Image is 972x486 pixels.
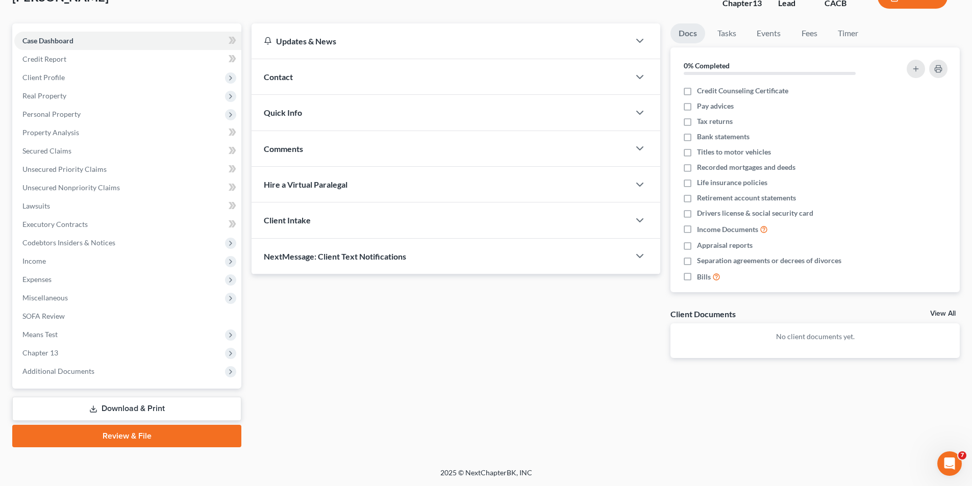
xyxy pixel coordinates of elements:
a: Unsecured Priority Claims [14,160,241,178]
span: Recorded mortgages and deeds [697,162,795,172]
span: Miscellaneous [22,293,68,302]
p: No client documents yet. [679,331,952,342]
a: SOFA Review [14,307,241,325]
div: Updates & News [264,36,617,46]
strong: 0% Completed [684,61,730,70]
a: Review & File [12,425,241,447]
a: Docs [670,23,705,43]
span: Executory Contracts [22,220,88,228]
span: Unsecured Priority Claims [22,165,107,173]
a: Download & Print [12,397,241,421]
a: Case Dashboard [14,32,241,50]
span: Contact [264,72,293,82]
span: Real Property [22,91,66,100]
span: Retirement account statements [697,193,796,203]
span: Credit Counseling Certificate [697,86,788,96]
span: Bank statements [697,132,750,142]
span: Tax returns [697,116,733,126]
div: 2025 © NextChapterBK, INC [195,468,777,486]
span: Hire a Virtual Paralegal [264,180,347,189]
span: Property Analysis [22,128,79,137]
span: Titles to motor vehicles [697,147,771,157]
span: Life insurance policies [697,177,767,188]
a: Timer [830,23,866,43]
span: 7 [958,451,966,459]
span: Secured Claims [22,146,71,155]
span: Income [22,257,46,265]
span: Expenses [22,275,52,284]
a: Credit Report [14,50,241,68]
a: Fees [793,23,826,43]
span: Codebtors Insiders & Notices [22,238,115,247]
a: Lawsuits [14,197,241,215]
a: Unsecured Nonpriority Claims [14,178,241,197]
span: Comments [264,144,303,154]
a: Property Analysis [14,123,241,142]
a: View All [930,310,956,317]
span: SOFA Review [22,312,65,320]
span: Personal Property [22,110,81,118]
span: Separation agreements or decrees of divorces [697,255,841,266]
a: Tasks [709,23,744,43]
span: Case Dashboard [22,36,73,45]
span: Means Test [22,330,58,339]
a: Events [749,23,789,43]
span: Appraisal reports [697,240,753,250]
span: Client Intake [264,215,311,225]
span: Drivers license & social security card [697,208,813,218]
iframe: Intercom live chat [937,451,962,476]
div: Client Documents [670,309,736,319]
span: Bills [697,272,711,282]
span: Lawsuits [22,201,50,210]
span: Pay advices [697,101,734,111]
span: Additional Documents [22,367,94,375]
span: Chapter 13 [22,348,58,357]
span: Quick Info [264,108,302,117]
span: Client Profile [22,73,65,82]
a: Executory Contracts [14,215,241,234]
span: Income Documents [697,224,758,235]
span: Unsecured Nonpriority Claims [22,183,120,192]
span: Credit Report [22,55,66,63]
a: Secured Claims [14,142,241,160]
span: NextMessage: Client Text Notifications [264,251,406,261]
